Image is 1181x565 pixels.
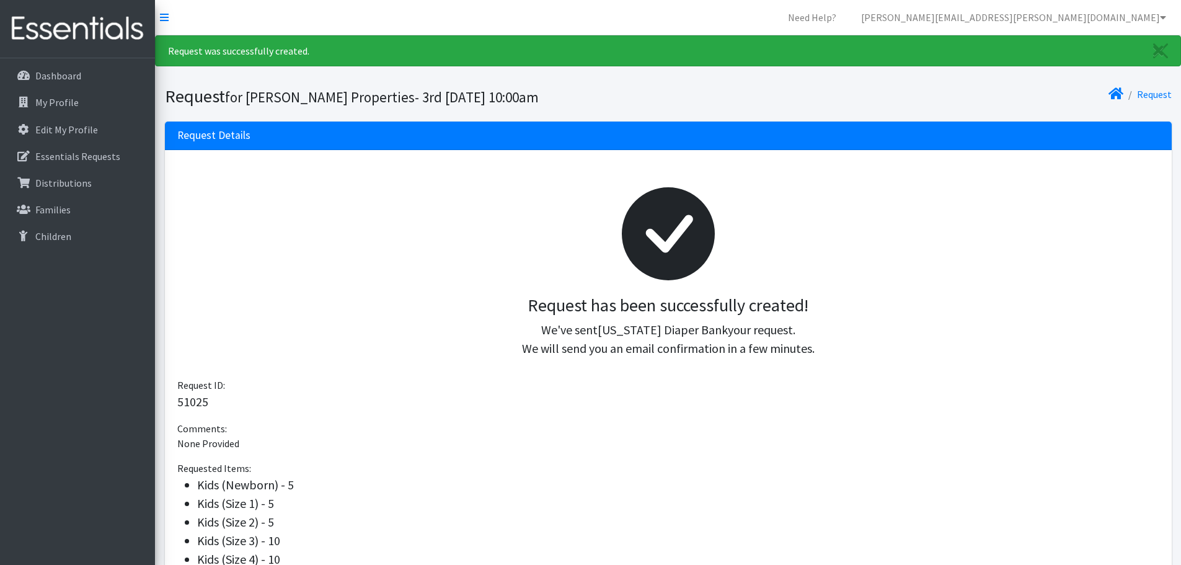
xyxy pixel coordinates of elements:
[35,177,92,189] p: Distributions
[35,150,120,162] p: Essentials Requests
[177,462,251,474] span: Requested Items:
[177,379,225,391] span: Request ID:
[1141,36,1180,66] a: Close
[197,532,1159,550] li: Kids (Size 3) - 10
[35,123,98,136] p: Edit My Profile
[165,86,664,107] h1: Request
[197,476,1159,494] li: Kids (Newborn) - 5
[197,513,1159,532] li: Kids (Size 2) - 5
[35,230,71,242] p: Children
[5,171,150,195] a: Distributions
[5,8,150,50] img: HumanEssentials
[177,422,227,435] span: Comments:
[1137,88,1172,100] a: Request
[5,117,150,142] a: Edit My Profile
[851,5,1176,30] a: [PERSON_NAME][EMAIL_ADDRESS][PERSON_NAME][DOMAIN_NAME]
[35,96,79,109] p: My Profile
[35,203,71,216] p: Families
[5,144,150,169] a: Essentials Requests
[177,393,1159,411] p: 51025
[155,35,1181,66] div: Request was successfully created.
[778,5,846,30] a: Need Help?
[5,63,150,88] a: Dashboard
[5,197,150,222] a: Families
[177,129,250,142] h3: Request Details
[35,69,81,82] p: Dashboard
[187,321,1149,358] p: We've sent your request. We will send you an email confirmation in a few minutes.
[5,90,150,115] a: My Profile
[187,295,1149,316] h3: Request has been successfully created!
[5,224,150,249] a: Children
[225,88,539,106] small: for [PERSON_NAME] Properties- 3rd [DATE] 10:00am
[177,437,239,450] span: None Provided
[197,494,1159,513] li: Kids (Size 1) - 5
[598,322,728,337] span: [US_STATE] Diaper Bank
